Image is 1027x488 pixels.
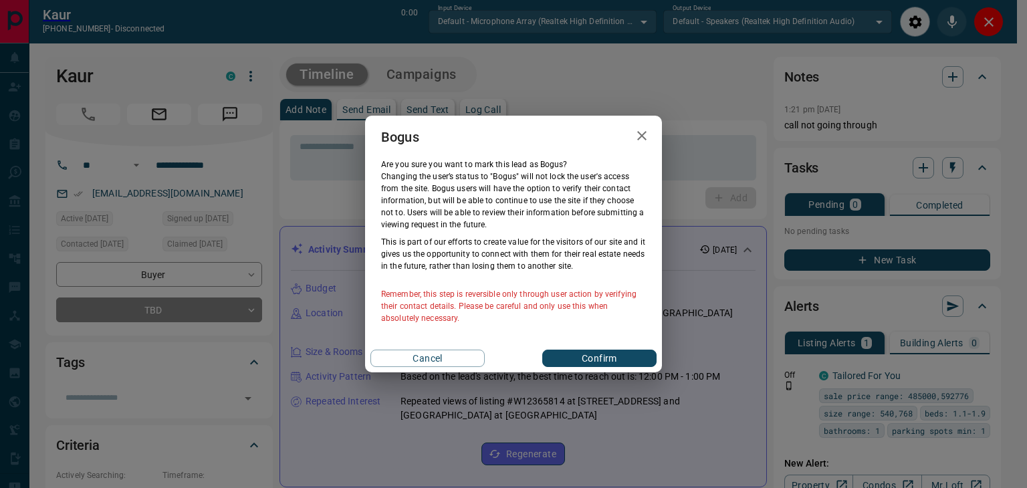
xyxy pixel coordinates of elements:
p: This is part of our efforts to create value for the visitors of our site and it gives us the oppo... [381,236,646,272]
button: Confirm [542,350,657,367]
p: Are you sure you want to mark this lead as Bogus ? [381,158,646,170]
button: Cancel [370,350,485,367]
p: Remember, this step is reversible only through user action by verifying their contact details. Pl... [381,288,646,324]
p: Changing the user’s status to "Bogus" will not lock the user's access from the site. Bogus users ... [381,170,646,231]
h2: Bogus [365,116,435,158]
